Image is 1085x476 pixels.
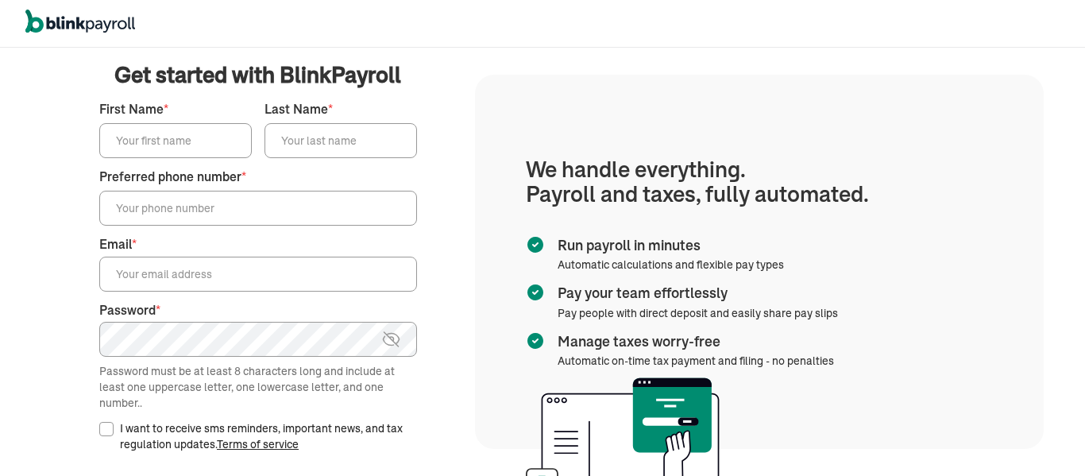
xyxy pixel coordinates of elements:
[526,283,545,302] img: checkmark
[558,257,784,272] span: Automatic calculations and flexible pay types
[99,168,417,186] label: Preferred phone number
[558,283,832,304] span: Pay your team effortlessly
[558,354,834,368] span: Automatic on-time tax payment and filing - no penalties
[114,59,401,91] span: Get started with BlinkPayroll
[558,306,838,320] span: Pay people with direct deposit and easily share pay slips
[526,157,993,207] h1: We handle everything. Payroll and taxes, fully automated.
[264,123,417,158] input: Your last name
[99,257,417,292] input: Your email address
[558,235,778,256] span: Run payroll in minutes
[217,437,299,451] a: Terms of service
[526,331,545,350] img: checkmark
[526,235,545,254] img: checkmark
[558,331,828,352] span: Manage taxes worry-free
[99,191,417,226] input: Your phone number
[99,301,417,319] label: Password
[99,123,252,158] input: Your first name
[99,100,252,118] label: First Name
[25,10,135,33] img: logo
[264,100,417,118] label: Last Name
[381,330,401,349] img: eye
[120,420,417,452] label: I want to receive sms reminders, important news, and tax regulation updates.
[99,363,417,411] div: Password must be at least 8 characters long and include at least one uppercase letter, one lowerc...
[99,235,417,253] label: Email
